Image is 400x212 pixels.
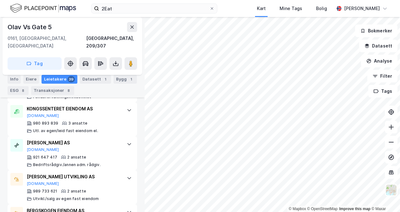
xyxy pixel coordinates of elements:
div: 1 [102,76,108,82]
div: 3 ansatte [68,121,87,126]
div: 8 [65,87,72,94]
iframe: Chat Widget [369,182,400,212]
a: Mapbox [289,207,306,211]
div: 980 893 839 [33,121,58,126]
img: logo.f888ab2527a4732fd821a326f86c7f29.svg [10,3,76,14]
button: Datasett [359,40,397,52]
div: Eiere [23,75,39,84]
button: [DOMAIN_NAME] [27,181,59,186]
button: Tag [8,57,62,70]
div: Bolig [316,5,327,12]
div: [GEOGRAPHIC_DATA], 209/307 [86,35,137,50]
div: Info [8,75,21,84]
div: Transaksjoner [31,86,74,95]
div: Leietakere [42,75,77,84]
div: ESG [8,86,29,95]
div: 921 647 417 [33,155,57,160]
div: Mine Tags [280,5,302,12]
div: 39 [68,76,75,82]
div: 2 ansatte [67,189,86,194]
button: [DOMAIN_NAME] [27,147,59,152]
input: Søk på adresse, matrikkel, gårdeiere, leietakere eller personer [99,4,209,13]
div: 1 [128,76,134,82]
div: 0161, [GEOGRAPHIC_DATA], [GEOGRAPHIC_DATA] [8,35,86,50]
a: Improve this map [339,207,370,211]
div: Utvikl./salg av egen fast eiendom [33,196,99,201]
div: Utl. av egen/leid fast eiendom el. [33,128,98,133]
div: 2 ansatte [67,155,86,160]
div: Bedriftsrådgiv./annen adm. rådgiv. [33,162,101,167]
div: Olav Vs Gate 5 [8,22,53,32]
div: 989 733 621 [33,189,57,194]
div: [PERSON_NAME] AS [27,139,120,147]
div: Kontrollprogram for chat [369,182,400,212]
div: Datasett [80,75,111,84]
div: [PERSON_NAME] UTVIKLING AS [27,173,120,181]
a: OpenStreetMap [307,207,338,211]
div: Bygg [114,75,137,84]
div: 8 [20,87,26,94]
button: [DOMAIN_NAME] [27,113,59,118]
button: Analyse [361,55,397,67]
button: Tags [368,85,397,98]
button: Bokmerker [355,25,397,37]
div: Kart [257,5,266,12]
div: [PERSON_NAME] [344,5,380,12]
button: Filter [367,70,397,82]
div: KONGSSENTERET EIENDOM AS [27,105,120,113]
